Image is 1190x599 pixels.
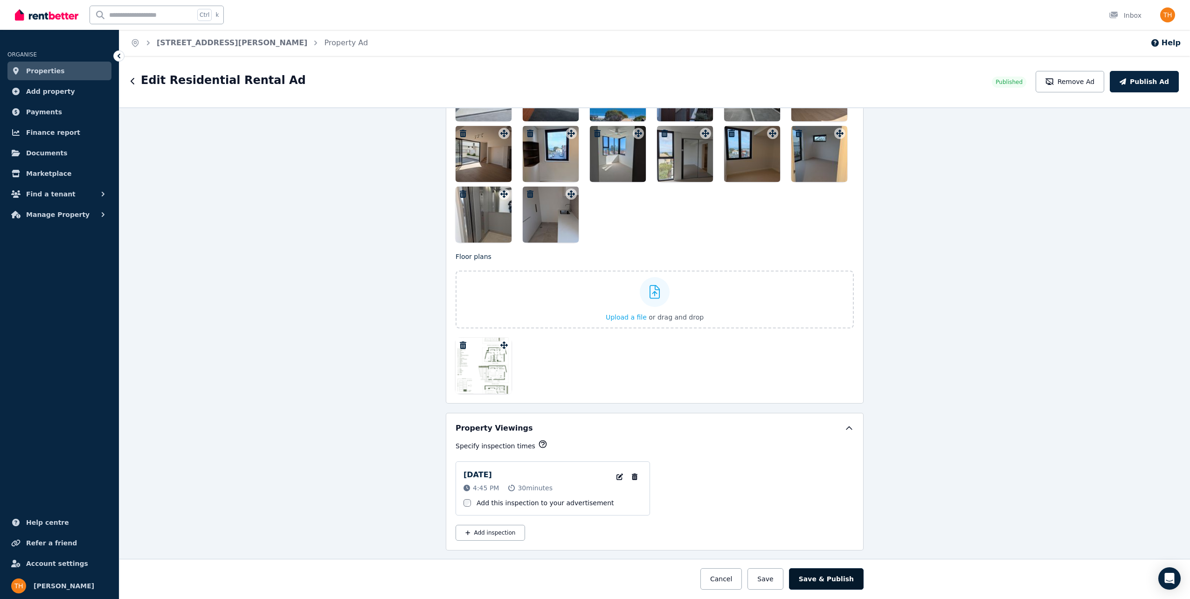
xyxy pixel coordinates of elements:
a: Marketplace [7,164,111,183]
span: 4:45 PM [473,483,499,493]
span: Published [996,78,1023,86]
a: Payments [7,103,111,121]
p: [DATE] [464,469,492,481]
span: Payments [26,106,62,118]
a: Finance report [7,123,111,142]
a: Properties [7,62,111,80]
a: Account settings [7,554,111,573]
a: Property Ad [324,38,368,47]
img: Tim Hoff [1160,7,1175,22]
button: Publish Ad [1110,71,1179,92]
img: RentBetter [15,8,78,22]
button: Cancel [700,568,742,590]
a: Refer a friend [7,534,111,552]
span: Documents [26,147,68,159]
button: Manage Property [7,205,111,224]
span: Properties [26,65,65,77]
span: ORGANISE [7,51,37,58]
a: Add property [7,82,111,101]
span: Finance report [26,127,80,138]
span: Help centre [26,517,69,528]
button: Save & Publish [789,568,864,590]
div: Inbox [1109,11,1142,20]
span: Ctrl [197,9,212,21]
span: Find a tenant [26,188,76,200]
p: Specify inspection times [456,441,535,451]
h5: Property Viewings [456,423,533,434]
button: Add inspection [456,525,525,541]
a: Documents [7,144,111,162]
label: Add this inspection to your advertisement [477,498,614,508]
p: Floor plans [456,252,854,261]
a: [STREET_ADDRESS][PERSON_NAME] [157,38,307,47]
button: Save [747,568,783,590]
span: Refer a friend [26,537,77,549]
span: or drag and drop [649,313,704,321]
img: Tim Hoff [11,578,26,593]
span: 30 minutes [518,483,553,493]
div: Open Intercom Messenger [1158,567,1181,590]
span: k [215,11,219,19]
h1: Edit Residential Rental Ad [141,73,306,88]
a: Help centre [7,513,111,532]
span: Manage Property [26,209,90,220]
span: Upload a file [606,313,647,321]
button: Help [1150,37,1181,49]
button: Upload a file or drag and drop [606,313,704,322]
button: Remove Ad [1036,71,1104,92]
span: Marketplace [26,168,71,179]
span: Account settings [26,558,88,569]
span: [PERSON_NAME] [34,580,94,592]
span: Add property [26,86,75,97]
button: Find a tenant [7,185,111,203]
nav: Breadcrumb [119,30,379,56]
